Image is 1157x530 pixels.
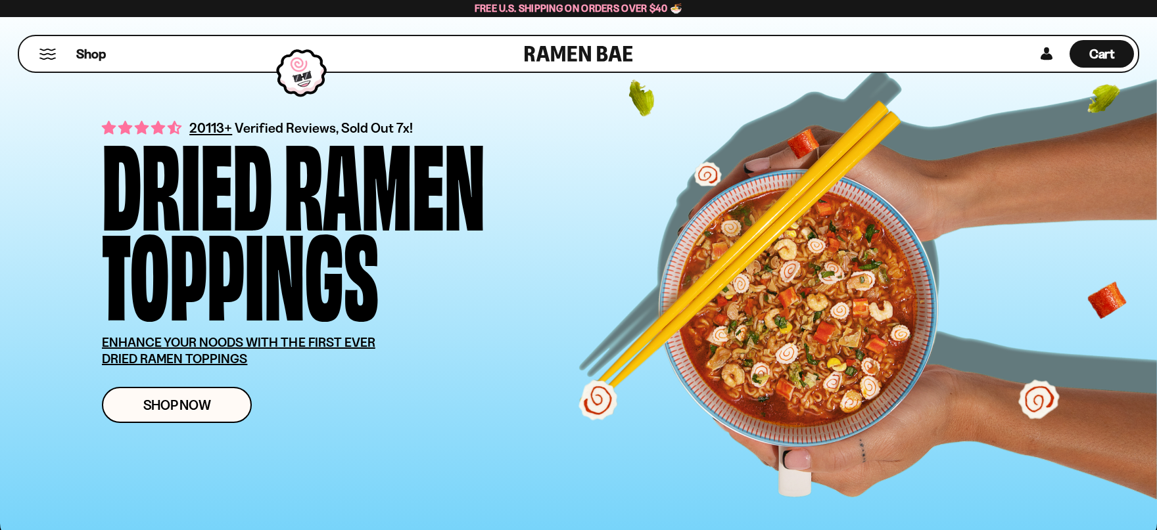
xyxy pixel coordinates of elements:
[102,334,375,366] u: ENHANCE YOUR NOODS WITH THE FIRST EVER DRIED RAMEN TOPPINGS
[102,135,272,225] div: Dried
[76,40,106,68] a: Shop
[475,2,683,14] span: Free U.S. Shipping on Orders over $40 🍜
[102,387,252,423] a: Shop Now
[284,135,485,225] div: Ramen
[143,398,211,412] span: Shop Now
[1089,46,1115,62] span: Cart
[39,49,57,60] button: Mobile Menu Trigger
[102,225,379,315] div: Toppings
[76,45,106,63] span: Shop
[1070,36,1134,72] div: Cart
